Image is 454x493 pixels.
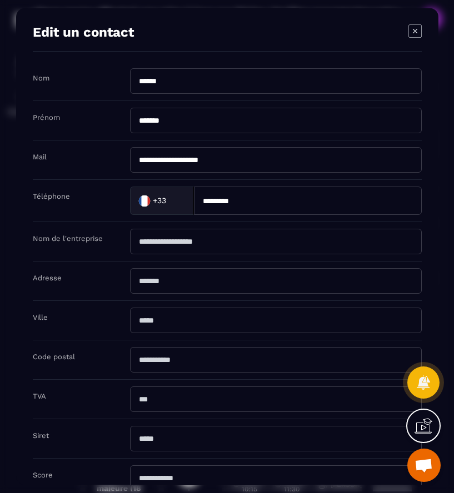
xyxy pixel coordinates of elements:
[168,193,182,209] input: Search for option
[33,392,46,400] label: TVA
[407,449,441,482] div: Ouvrir le chat
[33,113,60,122] label: Prénom
[33,74,49,82] label: Nom
[33,274,62,282] label: Adresse
[133,190,155,212] img: Country Flag
[33,471,53,479] label: Score
[33,313,48,321] label: Ville
[33,192,70,200] label: Téléphone
[33,234,103,243] label: Nom de l'entreprise
[33,431,49,440] label: Siret
[130,187,194,215] div: Search for option
[152,195,166,207] span: +33
[33,353,75,361] label: Code postal
[33,153,47,161] label: Mail
[33,24,134,40] h4: Edit un contact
